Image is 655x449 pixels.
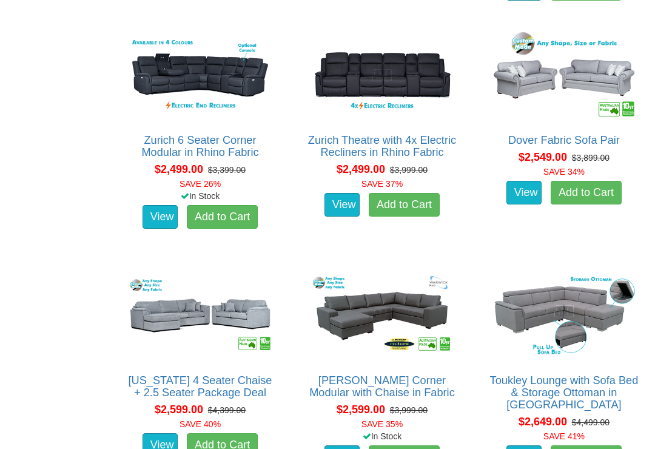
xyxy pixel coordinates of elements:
img: Zurich 6 Seater Corner Modular in Rhino Fabric [125,29,275,122]
a: Zurich Theatre with 4x Electric Recliners in Rhino Fabric [308,134,456,158]
a: [PERSON_NAME] Corner Modular with Chaise in Fabric [309,374,455,399]
del: $4,499.00 [572,417,610,427]
span: $2,499.00 [155,163,203,175]
a: Toukley Lounge with Sofa Bed & Storage Ottoman in [GEOGRAPHIC_DATA] [490,374,639,411]
font: SAVE 34% [543,167,585,177]
a: [US_STATE] 4 Seater Chaise + 2.5 Seater Package Deal [129,374,272,399]
span: $2,499.00 [337,163,385,175]
img: Dover Fabric Sofa Pair [489,29,639,122]
del: $3,899.00 [572,153,610,163]
a: Add to Cart [187,205,258,229]
img: Morton Corner Modular with Chaise in Fabric [307,269,457,362]
font: SAVE 35% [361,419,403,429]
del: $3,999.00 [390,165,428,175]
img: Texas 4 Seater Chaise + 2.5 Seater Package Deal [125,269,275,362]
a: Zurich 6 Seater Corner Modular in Rhino Fabric [141,134,258,158]
a: View [324,193,360,217]
del: $4,399.00 [208,405,246,415]
img: Zurich Theatre with 4x Electric Recliners in Rhino Fabric [307,29,457,122]
font: SAVE 26% [180,179,221,189]
a: Dover Fabric Sofa Pair [508,134,620,146]
span: $2,549.00 [519,151,567,163]
span: $2,649.00 [519,416,567,428]
div: In Stock [116,190,284,202]
del: $3,999.00 [390,405,428,415]
a: View [506,181,542,205]
del: $3,399.00 [208,165,246,175]
font: SAVE 40% [180,419,221,429]
a: View [143,205,178,229]
font: SAVE 41% [543,431,585,441]
a: Add to Cart [369,193,440,217]
span: $2,599.00 [337,403,385,416]
img: Toukley Lounge with Sofa Bed & Storage Ottoman in Fabric [489,269,639,362]
a: Add to Cart [551,181,622,205]
div: In Stock [298,430,466,442]
font: SAVE 37% [361,179,403,189]
span: $2,599.00 [155,403,203,416]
